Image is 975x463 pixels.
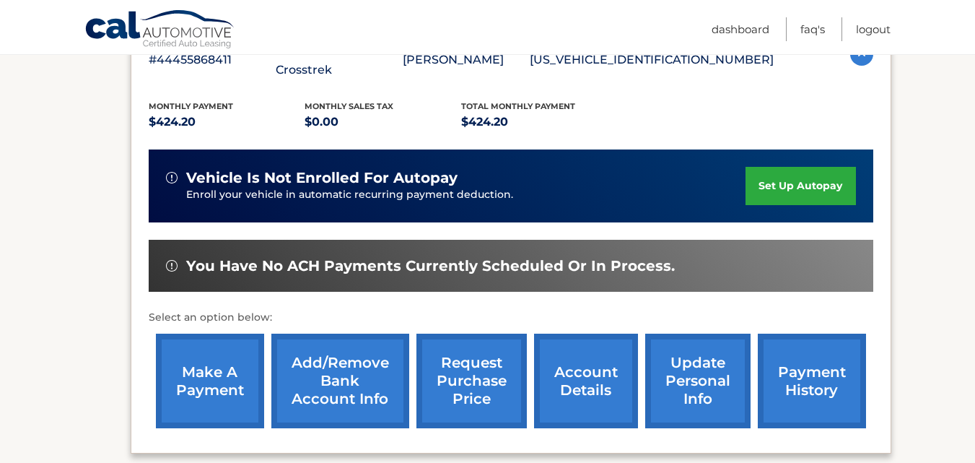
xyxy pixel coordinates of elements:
[149,50,276,70] p: #44455868411
[276,40,403,80] p: 2025 Subaru Crosstrek
[530,50,774,70] p: [US_VEHICLE_IDENTIFICATION_NUMBER]
[149,309,873,326] p: Select an option below:
[149,101,233,111] span: Monthly Payment
[149,112,305,132] p: $424.20
[166,260,178,272] img: alert-white.svg
[645,334,751,428] a: update personal info
[856,17,891,41] a: Logout
[758,334,866,428] a: payment history
[800,17,825,41] a: FAQ's
[156,334,264,428] a: make a payment
[271,334,409,428] a: Add/Remove bank account info
[534,334,638,428] a: account details
[461,112,618,132] p: $424.20
[416,334,527,428] a: request purchase price
[305,112,461,132] p: $0.00
[461,101,575,111] span: Total Monthly Payment
[712,17,769,41] a: Dashboard
[186,187,746,203] p: Enroll your vehicle in automatic recurring payment deduction.
[84,9,236,51] a: Cal Automotive
[746,167,855,205] a: set up autopay
[166,172,178,183] img: alert-white.svg
[186,257,675,275] span: You have no ACH payments currently scheduled or in process.
[305,101,393,111] span: Monthly sales Tax
[403,50,530,70] p: [PERSON_NAME]
[186,169,458,187] span: vehicle is not enrolled for autopay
